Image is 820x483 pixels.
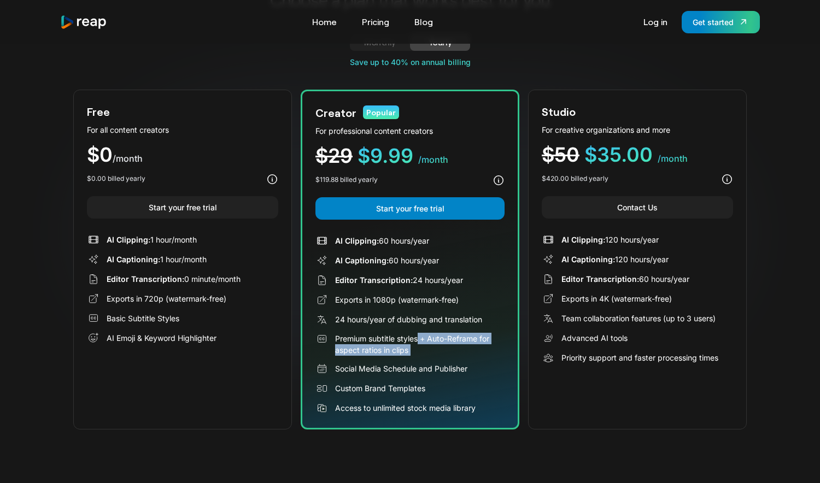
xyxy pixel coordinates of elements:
div: Team collaboration features (up to 3 users) [561,313,716,324]
span: Editor Transcription: [335,275,413,285]
div: 60 hours/year [335,255,439,266]
span: AI Captioning: [107,255,160,264]
div: Studio [542,103,576,120]
div: $0 [87,145,278,165]
div: 24 hours/year [335,274,463,286]
span: AI Clipping: [561,235,605,244]
span: $50 [542,143,579,167]
div: Basic Subtitle Styles [107,313,179,324]
span: AI Captioning: [561,255,615,264]
div: $420.00 billed yearly [542,174,608,184]
a: Get started [682,11,760,33]
div: $0.00 billed yearly [87,174,145,184]
span: /month [113,153,143,164]
a: Pricing [356,13,395,31]
a: home [60,15,107,30]
span: AI Captioning: [335,256,389,265]
div: Custom Brand Templates [335,382,425,394]
div: For creative organizations and more [542,124,733,136]
div: For professional content creators [315,125,505,137]
span: /month [418,154,448,165]
a: Log in [638,13,673,31]
div: 1 hour/month [107,254,207,265]
div: Get started [693,16,734,28]
div: Creator [315,104,356,121]
span: $35.00 [584,143,653,167]
span: AI Clipping: [335,236,379,245]
span: $9.99 [358,144,413,168]
span: /month [658,153,688,164]
div: Popular [363,105,399,119]
div: Premium subtitle styles + Auto-Reframe for aspect ratios in clips [335,333,505,356]
span: AI Clipping: [107,235,150,244]
div: For all content creators [87,124,278,136]
span: $29 [315,144,353,168]
div: 120 hours/year [561,254,669,265]
div: 0 minute/month [107,273,241,285]
a: Start your free trial [87,196,278,219]
img: reap logo [60,15,107,30]
div: Free [87,103,110,120]
div: 1 hour/month [107,234,197,245]
div: Access to unlimited stock media library [335,402,476,414]
a: Start your free trial [315,197,505,220]
div: Exports in 1080p (watermark-free) [335,294,459,305]
div: Priority support and faster processing times [561,352,718,363]
div: $119.88 billed yearly [315,175,378,185]
div: Save up to 40% on annual billing [73,56,747,68]
div: 60 hours/year [561,273,689,285]
div: AI Emoji & Keyword Highlighter [107,332,216,344]
span: Editor Transcription: [107,274,184,284]
span: Editor Transcription: [561,274,639,284]
div: Exports in 720p (watermark-free) [107,293,226,304]
div: Exports in 4K (watermark-free) [561,293,672,304]
div: 60 hours/year [335,235,429,246]
a: Blog [409,13,438,31]
div: 120 hours/year [561,234,659,245]
a: Contact Us [542,196,733,219]
div: Advanced AI tools [561,332,628,344]
div: 24 hours/year of dubbing and translation [335,314,482,325]
div: Social Media Schedule and Publisher [335,363,467,374]
a: Home [307,13,342,31]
